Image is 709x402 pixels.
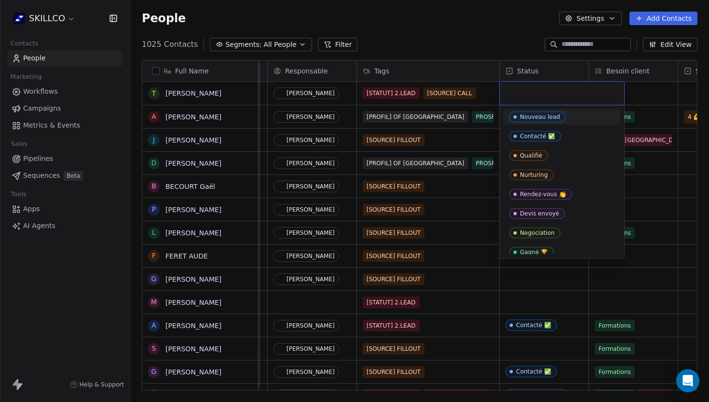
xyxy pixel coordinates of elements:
[520,114,560,120] div: Nouveau lead
[504,109,620,299] div: Suggestions
[520,172,548,178] div: Nurturing
[520,191,566,198] div: Rendez-vous 👏
[520,249,548,256] div: Gagné 🏆
[520,133,555,140] div: Contacté ✅
[520,152,542,159] div: Qualifié
[520,230,555,236] div: Negociation
[520,210,559,217] div: Devis envoyé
